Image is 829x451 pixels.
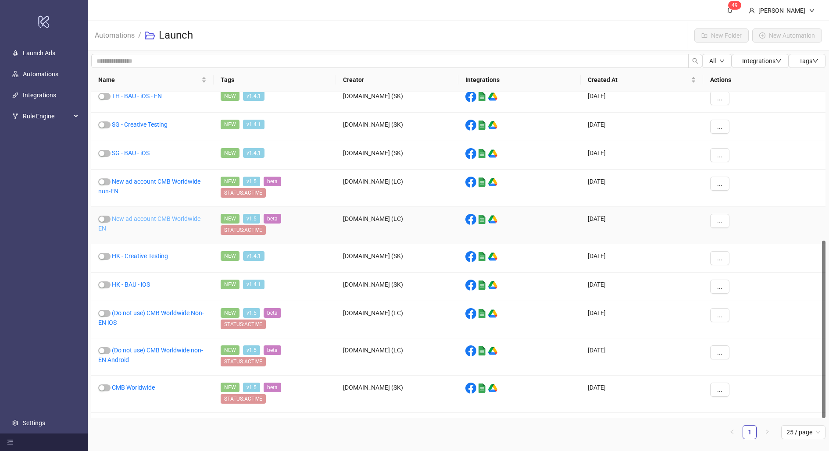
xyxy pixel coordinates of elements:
span: NEW [221,214,239,224]
button: ... [710,280,729,294]
a: CMB Worldwide [112,384,155,391]
button: ... [710,120,729,134]
div: [PERSON_NAME] [755,6,809,15]
span: down [775,58,782,64]
span: STATUS:ACTIVE [221,188,266,198]
span: down [719,58,725,64]
span: v1.4.1 [243,91,264,101]
a: Automations [23,71,58,78]
div: Page Size [781,425,825,439]
span: ... [717,152,722,159]
div: [DATE] [581,141,703,170]
span: v1.5 [243,345,260,355]
span: left [729,429,735,434]
th: Tags [214,68,336,92]
span: Rule Engine [23,107,71,125]
span: Tags [799,57,818,64]
span: ... [717,123,722,130]
span: Name [98,75,200,85]
span: STATUS:ACTIVE [221,357,266,366]
span: user [749,7,755,14]
span: ... [717,312,722,319]
span: ... [717,95,722,102]
span: v1.4.1 [243,148,264,158]
span: right [765,429,770,434]
div: [DOMAIN_NAME] (SK) [336,244,458,273]
button: ... [710,308,729,322]
th: Integrations [458,68,581,92]
button: Integrationsdown [732,54,789,68]
span: down [812,58,818,64]
span: ... [717,180,722,187]
div: [DATE] [581,273,703,301]
div: [DATE] [581,84,703,113]
div: [DOMAIN_NAME] (SK) [336,84,458,113]
span: NEW [221,120,239,129]
button: ... [710,148,729,162]
span: bell [727,7,733,13]
div: [DOMAIN_NAME] (SK) [336,413,458,441]
div: [DATE] [581,244,703,273]
span: v1.4.1 [243,120,264,129]
button: right [760,425,774,439]
div: [DOMAIN_NAME] (LC) [336,207,458,244]
div: [DOMAIN_NAME] (SK) [336,113,458,141]
div: [DATE] [581,301,703,338]
span: NEW [221,148,239,158]
span: beta [264,214,281,224]
li: / [138,21,141,50]
span: NEW [221,91,239,101]
a: HK - Creative Testing [112,252,168,259]
span: beta [264,177,281,186]
span: beta [264,345,281,355]
span: NEW [221,177,239,186]
a: Settings [23,419,45,426]
th: Created At [581,68,703,92]
div: [DOMAIN_NAME] (SK) [336,273,458,301]
span: beta [264,383,281,392]
div: [DOMAIN_NAME] (LC) [336,338,458,376]
span: 25 / page [786,426,820,439]
span: STATUS:ACTIVE [221,225,266,235]
span: folder-open [145,30,155,41]
a: (Do not use) CMB Worldwide non-EN Android [98,347,203,363]
span: down [809,7,815,14]
button: Alldown [702,54,732,68]
span: v1.5 [243,177,260,186]
span: STATUS:ACTIVE [221,320,266,329]
div: [DATE] [581,413,703,441]
th: Creator [336,68,458,92]
th: Actions [703,68,825,92]
span: STATUS:ACTIVE [221,394,266,404]
button: New Folder [694,28,749,43]
button: Tagsdown [789,54,825,68]
a: Integrations [23,92,56,99]
span: v1.5 [243,214,260,224]
div: [DATE] [581,113,703,141]
a: New ad account CMB Worldwide non-EN [98,178,200,195]
span: 9 [735,2,738,8]
a: 1 [743,426,756,439]
a: SG - Creative Testing [112,121,168,128]
span: ... [717,217,722,224]
button: ... [710,345,729,359]
span: Created At [588,75,689,85]
button: ... [710,214,729,228]
button: ... [710,177,729,191]
div: [DATE] [581,170,703,207]
a: TH - BAU - iOS - EN [112,92,162,99]
span: beta [264,308,281,318]
span: search [692,58,698,64]
a: (Do not use) CMB Worldwide Non-EN iOS [98,309,204,326]
span: NEW [221,280,239,289]
div: [DATE] [581,376,703,413]
a: Launch Ads [23,50,55,57]
a: New ad account CMB Worldwide EN [98,215,200,232]
span: menu-fold [7,439,13,445]
button: ... [710,91,729,105]
span: NEW [221,251,239,261]
div: [DOMAIN_NAME] (SK) [336,376,458,413]
span: ... [717,255,722,262]
span: v1.4.1 [243,251,264,261]
div: [DATE] [581,338,703,376]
